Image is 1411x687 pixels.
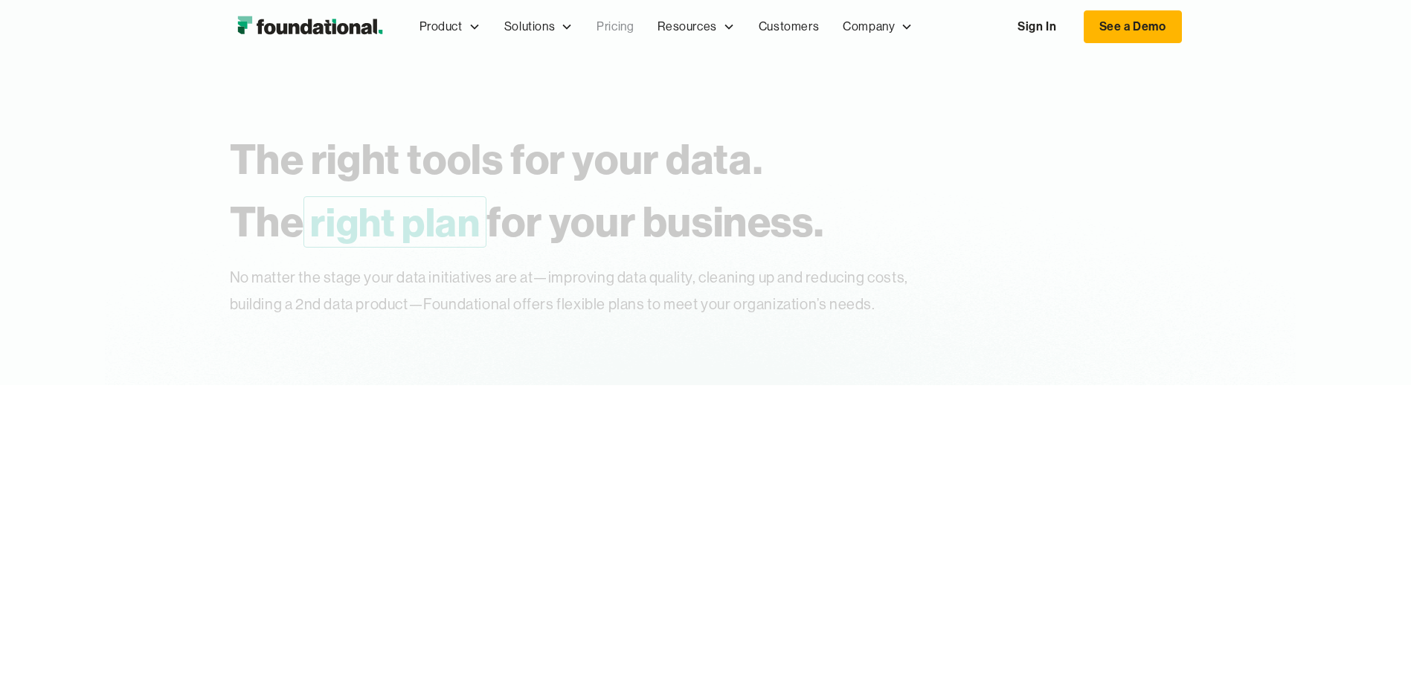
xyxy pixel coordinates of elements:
[831,2,925,51] div: Company
[504,17,555,36] div: Solutions
[303,196,486,248] span: right plan
[843,17,895,36] div: Company
[408,2,492,51] div: Product
[585,2,646,51] a: Pricing
[747,2,831,51] a: Customers
[230,12,390,42] a: home
[420,17,463,36] div: Product
[658,17,716,36] div: Resources
[230,128,1044,253] h1: The right tools for your data. The for your business.
[230,265,991,318] p: No matter the stage your data initiatives are at—improving data quality, cleaning up and reducing...
[492,2,585,51] div: Solutions
[646,2,746,51] div: Resources
[230,12,390,42] img: Foundational Logo
[1084,10,1182,43] a: See a Demo
[1003,11,1071,42] a: Sign In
